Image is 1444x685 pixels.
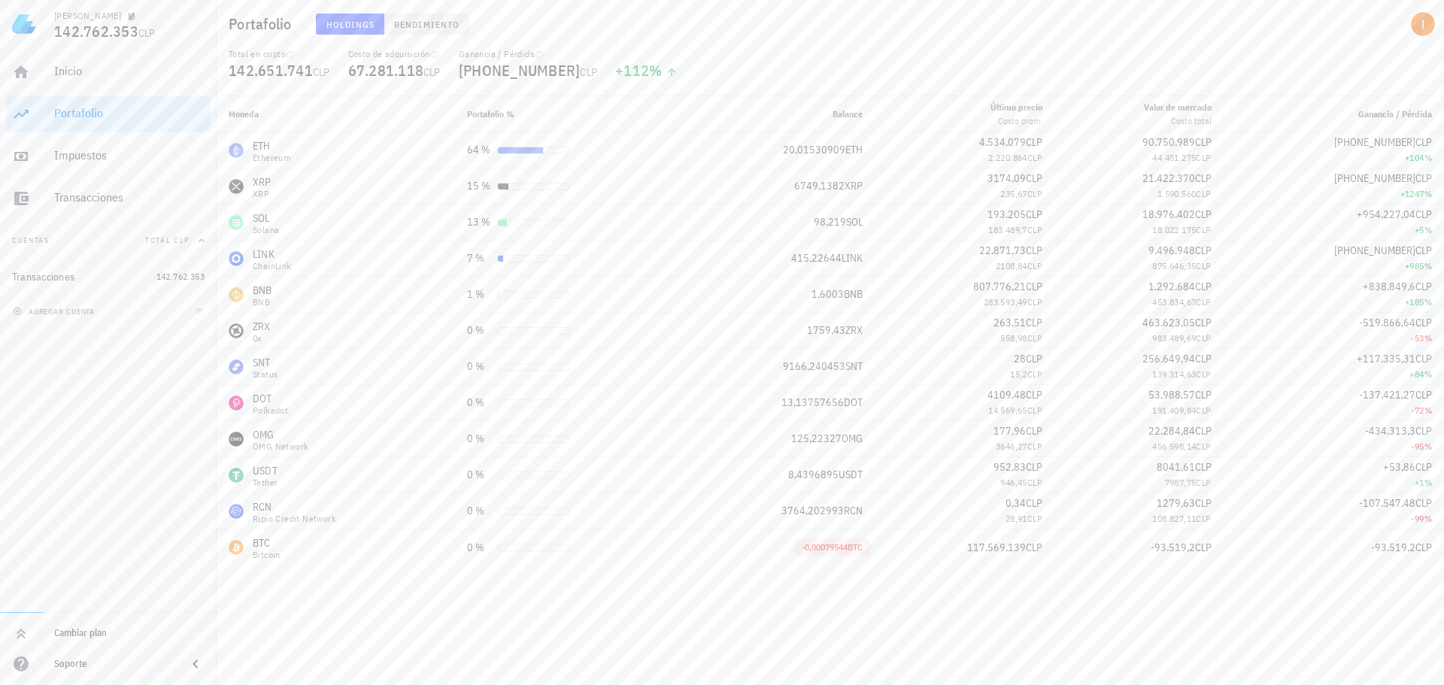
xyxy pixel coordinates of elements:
span: OMG [842,432,863,445]
span: CLP [1195,244,1212,257]
span: CLP [1195,316,1212,329]
div: 0 % [467,503,491,519]
span: CLP [1026,424,1042,438]
span: CLP [1196,513,1211,524]
span: CLP [1196,368,1211,380]
span: 28,91 [1006,513,1027,524]
div: -53 [1236,331,1432,346]
button: Rendimiento [384,14,469,35]
span: CLP [1026,244,1042,257]
span: % [1424,477,1432,488]
div: -99 [1236,511,1432,526]
span: 415,22644 [791,251,842,265]
div: ChainLink [253,262,292,271]
span: 456.598,14 [1152,441,1196,452]
div: Ripio Credit Network [253,514,336,523]
span: 21.422.370 [1142,171,1195,185]
span: CLP [423,65,441,79]
span: +838.849,6 [1363,280,1415,293]
span: CLP [1026,316,1042,329]
span: Portafolio % [467,108,514,120]
button: agregar cuenta [9,304,102,319]
span: CLP [1027,441,1042,452]
span: 98,219 [814,215,846,229]
div: +112 [615,63,678,78]
span: CLP [1196,477,1211,488]
span: 3646,27 [996,441,1027,452]
span: [PHONE_NUMBER] [1334,135,1415,149]
span: CLP [1027,224,1042,235]
div: +1 [1236,475,1432,490]
span: CLP [1415,352,1432,365]
h1: Portafolio [229,12,298,36]
span: % [1424,441,1432,452]
span: CLP [1027,260,1042,271]
span: 193.205 [987,208,1026,221]
span: CLP [1026,541,1042,554]
span: CLP [1195,424,1212,438]
div: ZRX [253,319,271,334]
div: BTC-icon [229,540,244,555]
div: BNB [253,283,272,298]
span: CLP [1415,424,1432,438]
span: 117.569.139 [967,541,1026,554]
span: 139.314,63 [1152,368,1196,380]
span: 142.762.353 [156,271,205,282]
span: -93.519,2 [1371,541,1415,554]
div: avatar [1411,12,1435,36]
span: [PHONE_NUMBER] [1334,244,1415,257]
a: Inicio [6,54,211,90]
span: ETH [845,143,863,156]
span: CLP [1196,224,1211,235]
span: CLP [1415,244,1432,257]
div: OMG Network [253,442,308,451]
span: CLP [1026,208,1042,221]
span: 463.623,05 [1142,316,1195,329]
th: Ganancia / Pérdida: Sin ordenar. Pulse para ordenar de forma ascendente. [1224,96,1444,132]
span: 53.988,57 [1148,388,1195,402]
span: CLP [1195,541,1212,554]
span: CLP [1415,460,1432,474]
div: +84 [1236,367,1432,382]
div: LINK [253,247,292,262]
div: XRP [253,174,272,189]
div: Soporte [54,658,174,670]
span: CLP [1026,135,1042,149]
span: 15,2 [1010,368,1027,380]
div: OMG [253,427,308,442]
span: 807.776,21 [973,280,1026,293]
span: 44.451.275 [1152,152,1196,163]
span: Balance [833,108,863,120]
div: RCN [253,499,336,514]
div: -72 [1236,403,1432,418]
div: Transacciones [12,271,74,283]
span: CLP [1026,388,1042,402]
div: +1247 [1236,186,1432,202]
span: CLP [138,26,156,40]
span: 142.762.353 [54,21,138,41]
div: 0 % [467,467,491,483]
span: 1.590.560 [1157,188,1197,199]
div: Costo de adquisición [348,48,441,60]
span: CLP [1195,208,1212,221]
span: 453.834,67 [1152,296,1196,308]
span: 3174,09 [987,171,1026,185]
span: CLP [1026,171,1042,185]
div: 7 % [467,250,491,266]
span: -93.519,2 [1151,541,1195,554]
span: 983.489,69 [1152,332,1196,344]
span: CLP [1027,368,1042,380]
span: CLP [1415,171,1432,185]
span: 1759,43 [807,323,845,337]
div: [PERSON_NAME] [54,10,121,22]
div: 1 % [467,286,491,302]
div: Ganancia / Pérdida [459,48,597,60]
span: 6749,1382 [794,179,845,192]
div: 0x [253,334,271,343]
div: BNB [253,298,272,307]
span: CLP [1415,316,1432,329]
span: -434.313,3 [1365,424,1415,438]
span: -107.547,48 [1359,496,1415,510]
span: 177,96 [994,424,1026,438]
div: 13 % [467,214,491,230]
